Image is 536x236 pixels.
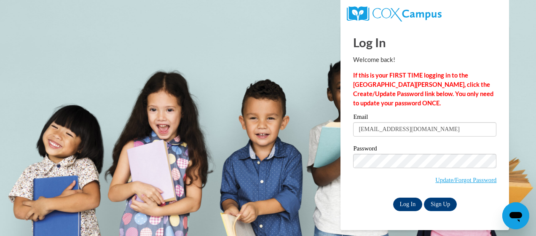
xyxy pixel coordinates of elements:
[393,198,423,211] input: Log In
[353,114,496,122] label: Email
[353,72,493,107] strong: If this is your FIRST TIME logging in to the [GEOGRAPHIC_DATA][PERSON_NAME], click the Create/Upd...
[424,198,457,211] a: Sign Up
[347,6,441,21] img: COX Campus
[353,34,496,51] h1: Log In
[353,145,496,154] label: Password
[502,202,529,229] iframe: Button to launch messaging window
[435,177,496,183] a: Update/Forgot Password
[353,55,496,64] p: Welcome back!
